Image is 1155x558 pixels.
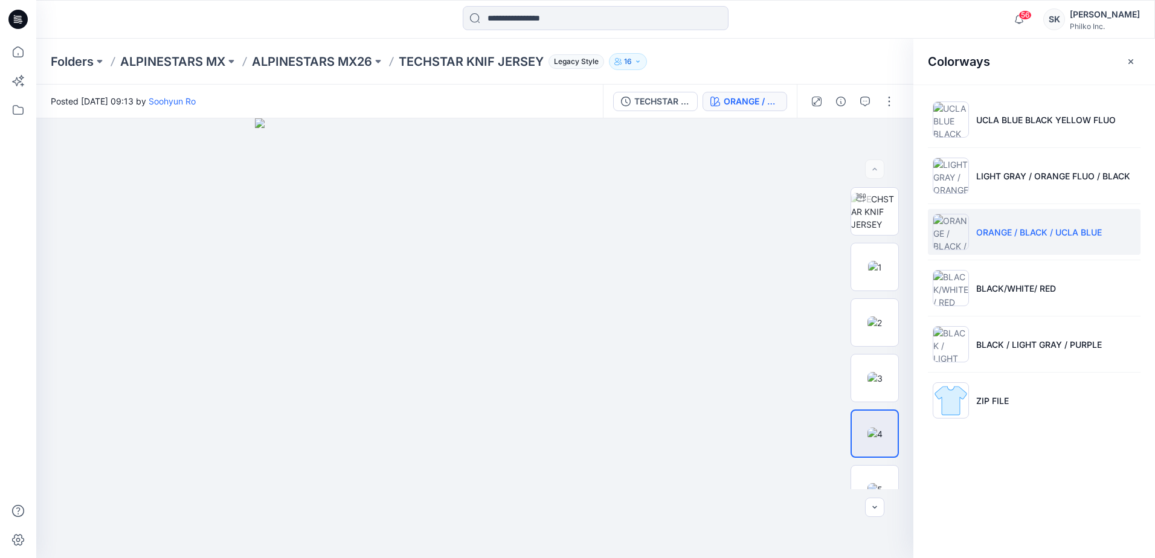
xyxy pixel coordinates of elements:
[976,114,1116,126] p: UCLA BLUE BLACK YELLOW FLUO
[624,55,632,68] p: 16
[1018,10,1032,20] span: 56
[609,53,647,70] button: 16
[252,53,372,70] a: ALPINESTARS MX26
[1043,8,1065,30] div: SK
[976,394,1009,407] p: ZIP FILE
[933,270,969,306] img: BLACK/WHITE/ RED
[867,372,883,385] img: 3
[51,95,196,107] span: Posted [DATE] 09:13 by
[1070,7,1140,22] div: [PERSON_NAME]
[868,261,882,274] img: 1
[933,326,969,362] img: BLACK / LIGHT GRAY / PURPLE
[399,53,544,70] p: TECHSTAR KNIF JERSEY
[549,54,604,69] span: Legacy Style
[149,96,196,106] a: Soohyun Ro
[851,193,898,231] img: TECHSTAR KNIF JERSEY
[933,214,969,250] img: ORANGE / BLACK / UCLA BLUE
[703,92,787,111] button: ORANGE / BLACK / UCLA BLUE
[51,53,94,70] a: Folders
[613,92,698,111] button: TECHSTAR KNIF JERSEY
[1070,22,1140,31] div: Philko Inc.
[976,226,1102,239] p: ORANGE / BLACK / UCLA BLUE
[976,338,1102,351] p: BLACK / LIGHT GRAY / PURPLE
[933,158,969,194] img: LIGHT GRAY / ORANGE FLUO / BLACK
[933,382,969,418] img: ZIP FILE
[928,54,990,69] h2: Colorways
[976,282,1056,295] p: BLACK/WHITE/ RED
[933,101,969,138] img: UCLA BLUE BLACK YELLOW FLUO
[255,118,695,558] img: eyJhbGciOiJIUzI1NiIsImtpZCI6IjAiLCJzbHQiOiJzZXMiLCJ0eXAiOiJKV1QifQ.eyJkYXRhIjp7InR5cGUiOiJzdG9yYW...
[724,95,779,108] div: ORANGE / BLACK / UCLA BLUE
[867,483,883,496] img: 5
[867,316,882,329] img: 2
[634,95,690,108] div: TECHSTAR KNIF JERSEY
[544,53,604,70] button: Legacy Style
[831,92,851,111] button: Details
[120,53,225,70] a: ALPINESTARS MX
[976,170,1130,182] p: LIGHT GRAY / ORANGE FLUO / BLACK
[867,428,883,440] img: 4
